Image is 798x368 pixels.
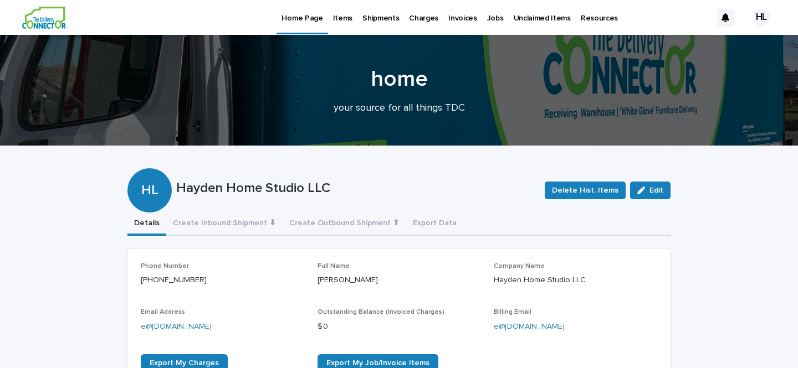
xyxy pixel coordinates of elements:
span: Delete Hist. Items [552,185,618,196]
div: HL [127,138,172,199]
span: Outstanding Balance (Invoiced Charges) [318,309,444,315]
p: [PERSON_NAME] [318,274,481,286]
p: $ 0 [318,321,481,333]
button: Edit [630,182,671,199]
p: Hayden Home Studio LLC [494,274,657,286]
button: Delete Hist. Items [545,182,626,199]
span: Phone Number [141,263,189,269]
span: Export My Job/Invoice Items [326,359,429,367]
button: Create Outbound Shipment ⬆ [283,212,406,236]
button: Export Data [406,212,463,236]
button: Details [127,212,166,236]
button: Create Inbound Shipment ⬇ [166,212,283,236]
span: Email Address [141,309,185,315]
img: aCWQmA6OSGG0Kwt8cj3c [22,7,66,29]
a: e@[DOMAIN_NAME] [494,323,565,330]
p: Hayden Home Studio LLC [176,180,536,196]
a: e@[DOMAIN_NAME] [141,323,212,330]
a: [PHONE_NUMBER] [141,276,207,284]
span: Edit [649,186,663,194]
span: Full Name [318,263,350,269]
h1: home [127,66,671,92]
span: Company Name [494,263,545,269]
p: your source for all things TDC [177,102,621,115]
span: Export My Charges [150,359,219,367]
div: HL [753,9,770,27]
span: Billing Email [494,309,531,315]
